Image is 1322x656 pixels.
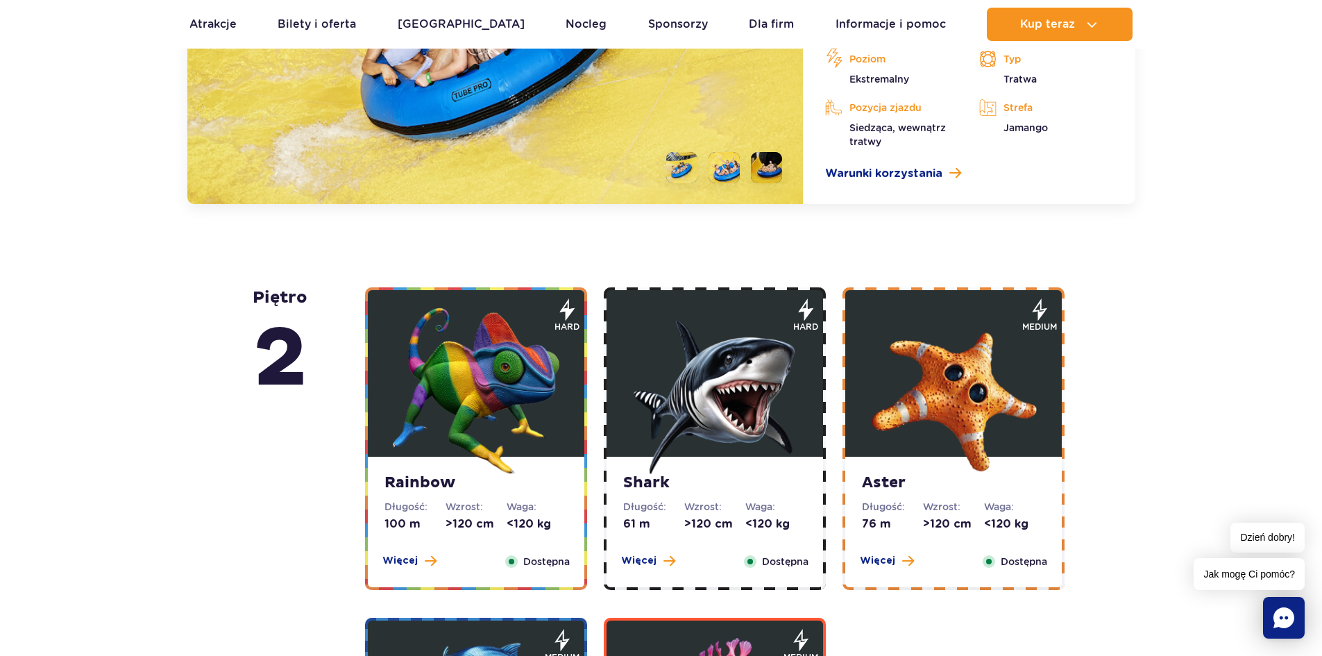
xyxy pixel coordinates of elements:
[862,473,1045,493] strong: Aster
[745,516,806,532] dd: <120 kg
[793,321,818,333] span: hard
[984,500,1045,514] dt: Waga:
[623,500,684,514] dt: Długość:
[554,321,579,333] span: hard
[825,97,958,118] p: Pozycja zjazdu
[253,308,307,411] span: 2
[923,516,984,532] dd: >120 cm
[862,500,923,514] dt: Długość:
[648,8,708,41] a: Sponsorzy
[507,500,568,514] dt: Waga:
[870,308,1037,474] img: 683e9eae63fef643064232.png
[382,554,418,568] span: Więcej
[923,500,984,514] dt: Wzrost:
[566,8,607,41] a: Nocleg
[632,308,798,474] img: 683e9e9ba8332218919957.png
[749,8,794,41] a: Dla firm
[825,72,958,86] p: Ekstremalny
[446,516,507,532] dd: >120 cm
[1022,321,1057,333] span: medium
[979,72,1112,86] p: Tratwa
[979,97,1112,118] p: Strefa
[825,121,958,149] p: Siedząca, wewnątrz tratwy
[762,554,808,569] span: Dostępna
[979,121,1112,135] p: Jamango
[836,8,946,41] a: Informacje i pomoc
[382,554,437,568] button: Więcej
[523,554,570,569] span: Dostępna
[623,473,806,493] strong: Shark
[825,165,942,182] span: Warunki korzystania
[621,554,656,568] span: Więcej
[384,500,446,514] dt: Długość:
[1263,597,1305,639] div: Chat
[623,516,684,532] dd: 61 m
[684,516,745,532] dd: >120 cm
[384,516,446,532] dd: 100 m
[253,287,307,411] strong: piętro
[684,500,745,514] dt: Wzrost:
[1194,558,1305,590] span: Jak mogę Ci pomóc?
[987,8,1133,41] button: Kup teraz
[621,554,675,568] button: Więcej
[1230,523,1305,553] span: Dzień dobry!
[745,500,806,514] dt: Waga:
[446,500,507,514] dt: Wzrost:
[860,554,914,568] button: Więcej
[189,8,237,41] a: Atrakcje
[278,8,356,41] a: Bilety i oferta
[862,516,923,532] dd: 76 m
[860,554,895,568] span: Więcej
[398,8,525,41] a: [GEOGRAPHIC_DATA]
[1001,554,1047,569] span: Dostępna
[979,49,1112,69] p: Typ
[393,308,559,474] img: 683e9e7576148617438286.png
[507,516,568,532] dd: <120 kg
[825,165,1112,182] a: Warunki korzystania
[984,516,1045,532] dd: <120 kg
[1020,18,1075,31] span: Kup teraz
[384,473,568,493] strong: Rainbow
[825,49,958,69] p: Poziom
